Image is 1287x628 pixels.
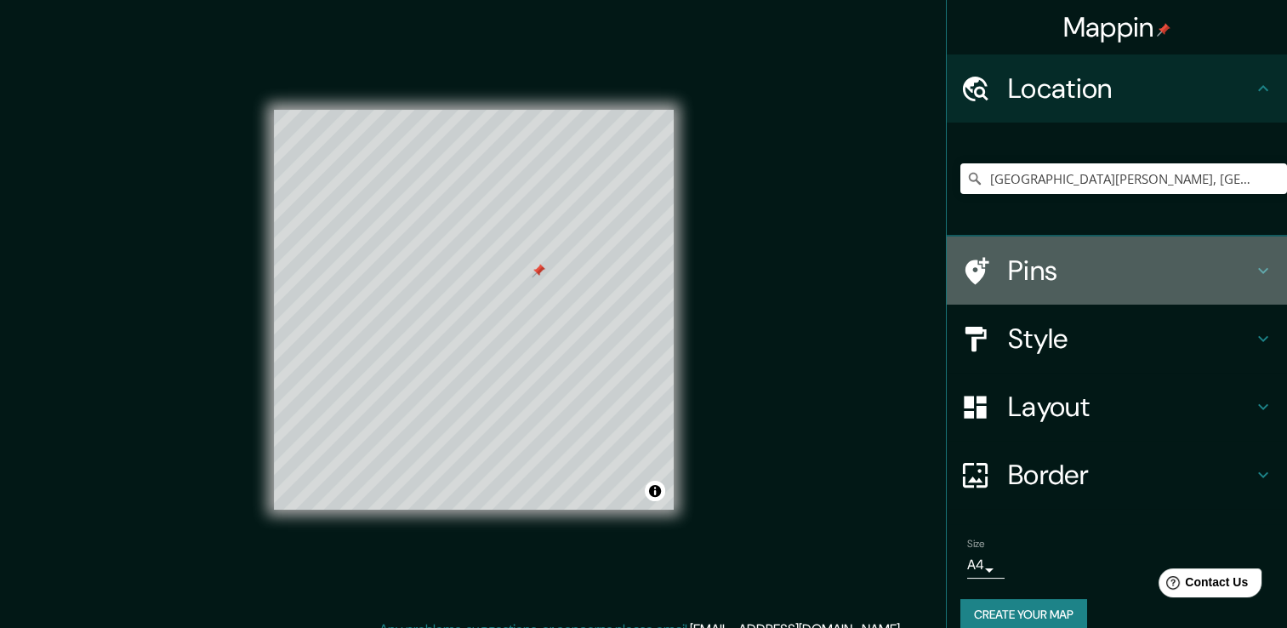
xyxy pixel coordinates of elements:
h4: Border [1008,458,1253,492]
label: Size [967,537,985,551]
h4: Layout [1008,390,1253,424]
iframe: Help widget launcher [1136,562,1268,609]
div: Style [947,305,1287,373]
div: Location [947,54,1287,123]
h4: Pins [1008,254,1253,288]
h4: Mappin [1063,10,1171,44]
button: Toggle attribution [645,481,665,501]
div: Layout [947,373,1287,441]
h4: Style [1008,322,1253,356]
img: pin-icon.png [1157,23,1170,37]
input: Pick your city or area [960,163,1287,194]
h4: Location [1008,71,1253,106]
div: Border [947,441,1287,509]
div: Pins [947,237,1287,305]
div: A4 [967,551,1005,579]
